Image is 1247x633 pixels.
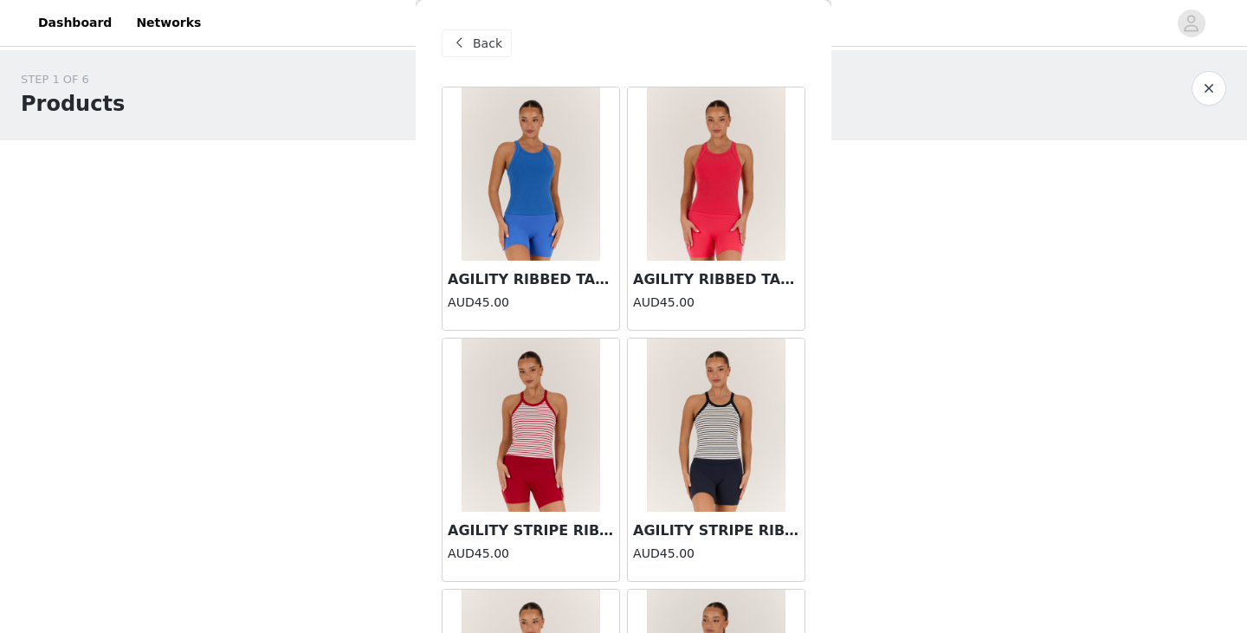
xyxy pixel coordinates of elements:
[473,35,502,53] span: Back
[647,339,785,512] img: AGILITY STRIPE RIBBED TANK TOP - WHITE NAVY
[462,339,600,512] img: AGILITY STRIPE RIBBED TANK TOP - WHITE RED
[633,269,799,290] h3: AGILITY RIBBED TANK TOP - SUNRISE
[448,545,614,563] h4: AUD45.00
[633,520,799,541] h3: AGILITY STRIPE RIBBED TANK TOP - WHITE NAVY
[448,294,614,312] h4: AUD45.00
[28,3,122,42] a: Dashboard
[633,545,799,563] h4: AUD45.00
[126,3,211,42] a: Networks
[448,520,614,541] h3: AGILITY STRIPE RIBBED TANK TOP - WHITE RED
[647,87,785,261] img: AGILITY RIBBED TANK TOP - SUNRISE
[462,87,600,261] img: AGILITY RIBBED TANK TOP - COBALT
[21,71,125,88] div: STEP 1 OF 6
[448,269,614,290] h3: AGILITY RIBBED TANK TOP - COBALT
[21,88,125,119] h1: Products
[1183,10,1199,37] div: avatar
[633,294,799,312] h4: AUD45.00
